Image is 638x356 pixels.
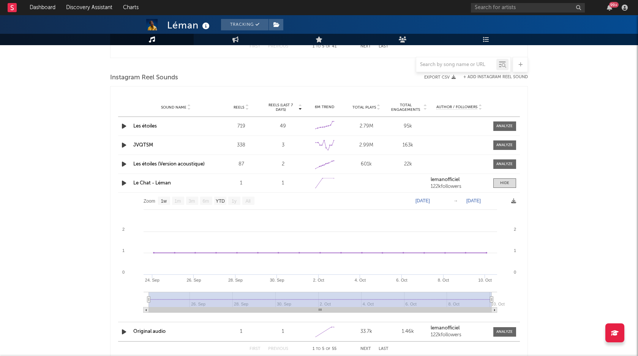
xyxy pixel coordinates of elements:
text: 1 [122,248,125,253]
text: → [453,198,458,203]
text: 1 [514,248,516,253]
text: 0 [514,270,516,274]
div: 95k [389,123,427,130]
text: 10. Oct [491,302,504,306]
div: 22k [389,161,427,168]
div: 338 [222,142,260,149]
div: 1 [264,328,302,336]
button: Last [379,347,388,351]
span: Reels (last 7 days) [264,103,297,112]
a: Le Chat - Léman [133,181,171,186]
div: Léman [167,19,212,32]
a: Les étoiles (Version acoustique) [133,162,205,167]
strong: lemanofficiel [431,177,460,182]
div: 1 [264,180,302,187]
div: 2.99M [347,142,385,149]
div: 122k followers [431,332,488,338]
div: 1 5 55 [303,345,345,354]
button: First [250,44,261,49]
text: YTD [216,198,225,204]
input: Search for artists [471,3,585,13]
div: 2 [264,161,302,168]
a: Original audio [133,329,166,334]
text: 2 [514,227,516,232]
div: 49 [264,123,302,130]
button: 99+ [607,5,612,11]
span: Sound Name [161,105,186,110]
div: 122k followers [431,184,488,189]
div: 3 [264,142,302,149]
span: Author / Followers [436,105,477,110]
button: Previous [268,347,288,351]
span: to [316,45,321,48]
div: 1 5 41 [303,42,345,51]
text: [DATE] [466,198,481,203]
text: 1m [175,198,181,204]
text: 2. Oct [313,278,324,282]
text: 10. Oct [478,278,491,282]
button: Export CSV [424,75,456,80]
div: 163k [389,142,427,149]
span: Total Engagements [389,103,423,112]
text: 1w [161,198,167,204]
span: Reels [234,105,244,110]
a: lemanofficiel [431,326,488,331]
text: 26. Sep [186,278,201,282]
button: Tracking [221,19,268,30]
div: 33.7k [347,328,385,336]
text: 24. Sep [145,278,159,282]
button: Next [360,347,371,351]
div: 99 + [609,2,619,8]
text: 6m [203,198,209,204]
button: + Add Instagram Reel Sound [463,75,528,79]
button: First [250,347,261,351]
div: 719 [222,123,260,130]
span: Instagram Reel Sounds [110,73,178,82]
div: + Add Instagram Reel Sound [456,75,528,79]
text: All [245,198,250,204]
text: Zoom [144,198,155,204]
div: 1 [222,328,260,336]
strong: lemanofficiel [431,326,460,331]
button: Previous [268,44,288,49]
text: 8. Oct [438,278,449,282]
button: Last [379,44,388,49]
div: 1.46k [389,328,427,336]
div: 6M Trend [306,104,344,110]
button: Next [360,44,371,49]
text: 0 [122,270,125,274]
div: 1 [222,180,260,187]
span: Total Plays [352,105,376,110]
input: Search by song name or URL [416,62,496,68]
div: 87 [222,161,260,168]
span: to [316,347,321,351]
a: JVQTSM [133,143,153,148]
text: 3m [189,198,195,204]
text: 1y [232,198,237,204]
text: [DATE] [415,198,430,203]
text: 28. Sep [228,278,243,282]
span: of [326,347,330,351]
text: 6. Oct [396,278,407,282]
div: 2.79M [347,123,385,130]
text: 2 [122,227,125,232]
div: 601k [347,161,385,168]
span: of [326,45,330,48]
text: 30. Sep [270,278,284,282]
text: 4. Oct [355,278,366,282]
a: Les étoiles [133,124,157,129]
a: lemanofficiel [431,177,488,183]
